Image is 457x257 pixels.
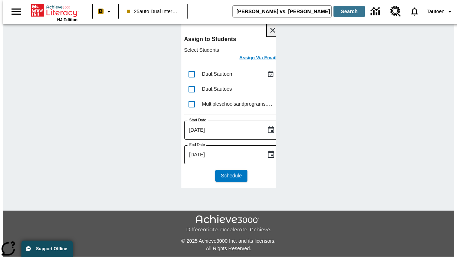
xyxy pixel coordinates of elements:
[202,85,276,93] div: Dual, Sautoes
[184,34,279,44] h6: Assign to Students
[189,117,206,123] label: Start Date
[202,100,276,108] div: Multipleschoolsandprograms, Sautoen
[57,17,77,22] span: NJ Edition
[264,123,278,137] button: Choose date, selected date is Sep 1, 2025
[405,2,424,21] a: Notifications
[184,145,261,164] input: MMMM-DD-YYYY
[366,2,386,21] a: Data Center
[6,1,27,22] button: Open side menu
[21,241,73,257] button: Support Offline
[267,24,279,36] button: Close
[215,170,247,182] button: Schedule
[333,6,365,17] button: Search
[127,8,180,15] span: 25auto Dual International
[265,69,276,80] button: Assigned Sep 1 to Sep 1
[233,6,331,17] input: search field
[3,245,454,252] p: All Rights Reserved.
[186,215,271,233] img: Achieve3000 Differentiate Accelerate Achieve
[239,54,276,62] h6: Assign Via Email
[427,8,445,15] span: Tautoen
[99,7,102,16] span: B
[95,5,116,18] button: Boost Class color is peach. Change class color
[237,54,278,64] button: Assign Via Email
[202,71,232,77] span: Dual , Sautoen
[202,86,232,92] span: Dual , Sautoes
[221,172,242,180] span: Schedule
[181,21,276,188] div: lesson details
[36,246,67,251] span: Support Offline
[424,5,457,18] button: Profile/Settings
[31,2,77,22] div: Home
[189,142,205,147] label: End Date
[202,70,265,78] div: Dual, Sautoen
[31,3,77,17] a: Home
[184,121,261,140] input: MMMM-DD-YYYY
[386,2,405,21] a: Resource Center, Will open in new tab
[202,101,286,107] span: Multipleschoolsandprograms , Sautoen
[184,46,279,54] p: Select Students
[3,237,454,245] p: © 2025 Achieve3000 Inc. and its licensors.
[264,147,278,162] button: Choose date, selected date is Sep 1, 2025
